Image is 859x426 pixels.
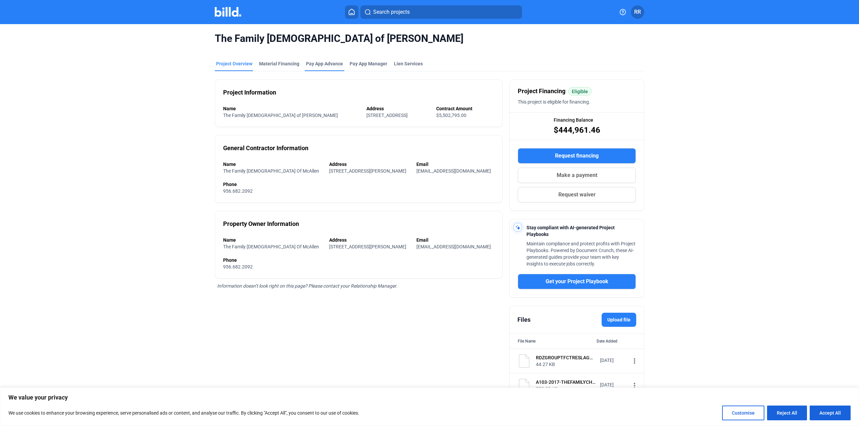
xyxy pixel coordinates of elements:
p: We value your privacy [8,393,851,402]
div: Email [416,237,494,243]
div: Files [517,315,530,324]
div: Name [223,105,360,112]
button: Reject All [767,406,807,420]
div: Email [416,161,494,168]
label: Upload file [602,313,636,327]
span: Make a payment [557,171,597,179]
button: Customise [722,406,764,420]
div: Address [366,105,429,112]
span: Get your Project Playbook [546,278,608,286]
span: $5,502,795.00 [436,113,466,118]
div: Phone [223,181,494,188]
span: Project Financing [518,86,565,96]
button: Get your Project Playbook [518,274,636,289]
button: Request waiver [518,187,636,202]
span: The Family [DEMOGRAPHIC_DATA] Of McAllen [223,244,319,249]
span: Pay App Manager [350,60,387,67]
span: Request waiver [558,191,596,199]
div: Address [329,161,410,168]
div: Project Overview [216,60,252,67]
div: [DATE] [600,357,627,364]
span: The Family [DEMOGRAPHIC_DATA] Of McAllen [223,168,319,174]
mat-icon: more_vert [630,381,639,389]
button: Search projects [360,5,522,19]
span: Information doesn’t look right on this page? Please contact your Relationship Manager. [217,283,397,289]
span: RR [634,8,641,16]
div: A103-2017-THEFAMILYCHURCHCONTRACT_[DATE]_signed final [536,379,596,385]
span: [STREET_ADDRESS][PERSON_NAME] [329,168,406,174]
div: File Name [518,338,536,345]
span: Financing Balance [554,117,593,123]
button: RR [631,5,644,19]
span: $444,961.46 [554,125,600,135]
div: Phone [223,257,494,263]
span: This project is eligible for financing. [518,99,590,105]
div: Name [223,161,322,168]
div: Property Owner Information [223,219,299,229]
span: The Family [DEMOGRAPHIC_DATA] of [PERSON_NAME] [215,32,644,45]
div: General Contractor Information [223,143,308,153]
span: Maintain compliance and protect profits with Project Playbooks. Powered by Document Crunch, these... [526,241,636,266]
div: 775.55 KB [536,385,596,392]
img: Billd Company Logo [215,7,241,17]
span: Request financing [555,152,599,160]
mat-chip: Eligible [568,87,592,96]
button: Make a payment [518,168,636,183]
div: Contract Amount [436,105,494,112]
div: 44.27 KB [536,361,596,368]
span: [STREET_ADDRESS][PERSON_NAME] [329,244,406,249]
span: 956.682.2092 [223,264,253,269]
div: Lien Services [394,60,423,67]
img: document [517,379,531,392]
button: Request financing [518,148,636,164]
div: Pay App Advance [306,60,343,67]
div: RDZGROUPTFCTRESLAGOSCHURCHSCOPEOFWORK [536,354,596,361]
div: Material Financing [259,60,299,67]
div: [DATE] [600,381,627,388]
p: We use cookies to enhance your browsing experience, serve personalised ads or content, and analys... [8,409,359,417]
mat-icon: more_vert [630,357,639,365]
div: Name [223,237,322,243]
button: Accept All [810,406,851,420]
div: Project Information [223,88,276,97]
span: [EMAIL_ADDRESS][DOMAIN_NAME] [416,168,491,174]
span: [EMAIL_ADDRESS][DOMAIN_NAME] [416,244,491,249]
div: Date Added [597,338,636,345]
div: Address [329,237,410,243]
span: Stay compliant with AI-generated Project Playbooks [526,225,615,237]
img: document [517,354,531,368]
span: Search projects [373,8,410,16]
span: [STREET_ADDRESS] [366,113,408,118]
span: The Family [DEMOGRAPHIC_DATA] of [PERSON_NAME] [223,113,338,118]
span: 956.682.2092 [223,188,253,194]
